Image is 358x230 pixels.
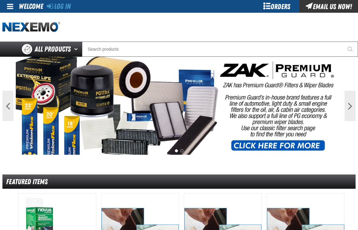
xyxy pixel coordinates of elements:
[82,42,358,57] input: Search
[2,91,13,121] button: Previous
[180,149,183,152] button: 2 of 2
[345,91,356,121] button: Next
[2,174,356,189] div: Featured Items
[47,2,71,11] a: Log In
[72,42,82,57] button: Open All Products pages
[35,44,71,55] span: All Products
[175,149,178,152] button: 1 of 2
[2,22,60,32] img: Nexemo logo
[16,57,342,155] img: PG Filters & Wipers
[343,42,358,57] button: Start Searching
